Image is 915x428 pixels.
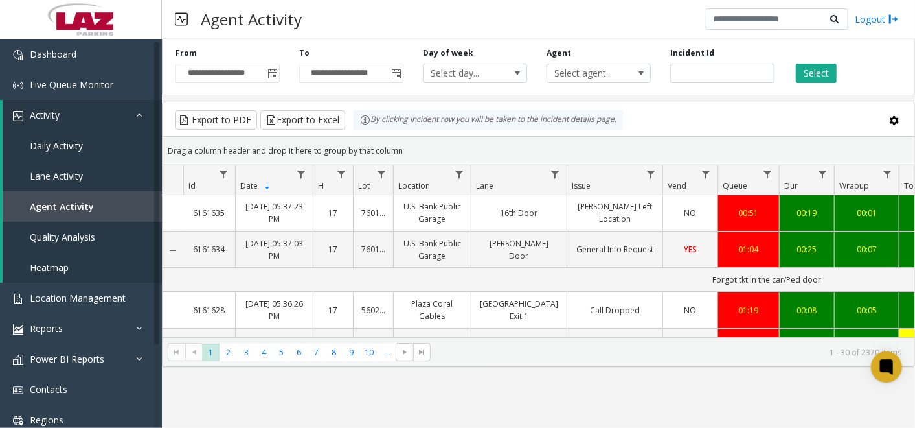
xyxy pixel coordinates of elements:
a: Agent Activity [3,191,162,222]
span: Queue [723,180,747,191]
a: 6161635 [191,207,227,219]
a: 17 [321,207,345,219]
a: Call Dropped [575,304,655,316]
div: Drag a column header and drop it here to group by that column [163,139,914,162]
a: Activity [3,100,162,130]
span: Page 6 [290,344,308,361]
a: 760140 [361,243,385,256]
span: Go to the next page [400,347,410,357]
a: U.S. Bank Public Garage [401,200,463,225]
img: 'icon' [13,111,23,121]
span: Page 1 [202,344,220,361]
img: infoIcon.svg [360,115,370,125]
span: Toggle popup [265,64,279,82]
span: Wrapup [839,180,869,191]
a: [GEOGRAPHIC_DATA] Exit 1 [479,298,559,322]
span: Quality Analysis [30,231,95,243]
span: Regions [30,414,63,426]
span: YES [684,244,697,255]
a: Motor Mart Garage [401,335,463,359]
span: Sortable [262,181,273,191]
span: Contacts [30,383,67,396]
img: 'icon' [13,80,23,91]
span: NO [684,208,697,219]
label: To [299,47,310,59]
a: 6161628 [191,304,227,316]
a: 6161634 [191,243,227,256]
a: 16th Door [479,207,559,219]
div: 00:25 [787,243,826,256]
span: Select agent... [547,64,629,82]
div: By clicking Incident row you will be taken to the incident details page. [354,110,623,130]
a: Id Filter Menu [215,165,232,183]
img: 'icon' [13,324,23,335]
span: Page 5 [273,344,290,361]
span: Dur [784,180,798,191]
span: Page 11 [378,344,396,361]
div: Data table [163,165,914,337]
a: U.S. Bank Public Garage [401,237,463,262]
span: Page 7 [308,344,325,361]
h3: Agent Activity [194,3,308,35]
span: Agent Activity [30,200,94,213]
span: Activity [30,109,60,121]
span: Date [240,180,258,191]
a: [DATE] 05:37:23 PM [243,200,305,225]
img: 'icon' [13,50,23,60]
span: Location Management [30,292,126,304]
a: [PERSON_NAME] Door [479,237,559,262]
img: 'icon' [13,416,23,426]
span: NO [684,305,697,316]
span: Page 8 [325,344,343,361]
button: Select [796,64,837,83]
a: [DATE] 05:37:03 PM [243,237,305,262]
img: logout [888,12,899,26]
a: [PERSON_NAME] Left Location [575,200,655,225]
span: Lane [476,180,493,191]
button: Export to PDF [175,110,257,130]
span: Reports [30,322,63,335]
span: Power BI Reports [30,353,104,365]
a: Daily Activity [3,130,162,161]
span: Heatmap [30,261,69,274]
a: 00:07 [842,243,891,256]
a: Quality Analysis [3,222,162,252]
img: 'icon' [13,355,23,365]
span: Go to the last page [417,347,427,357]
div: 00:01 [842,207,891,219]
a: 760140 [361,207,385,219]
span: Go to the last page [413,343,431,361]
label: From [175,47,197,59]
a: [DATE] 05:35:13 PM [243,335,305,359]
img: 'icon' [13,385,23,396]
span: Location [398,180,430,191]
a: Heatmap [3,252,162,283]
span: Issue [572,180,591,191]
div: 00:19 [787,207,826,219]
span: Lot [358,180,370,191]
a: NO [671,207,710,219]
button: Export to Excel [260,110,345,130]
a: Vend Filter Menu [697,165,715,183]
a: Dur Filter Menu [814,165,831,183]
a: 560236 [361,304,385,316]
div: 00:08 [787,304,826,316]
a: Lane Activity [3,161,162,191]
span: Toggle popup [389,64,403,82]
span: Live Queue Monitor [30,78,113,91]
a: Logout [855,12,899,26]
a: 01:04 [726,243,771,256]
label: Incident Id [670,47,714,59]
a: Date Filter Menu [293,165,310,183]
label: Agent [547,47,571,59]
span: Lane Activity [30,170,83,182]
span: Id [188,180,196,191]
a: General Info Request [575,243,655,256]
span: Page 4 [255,344,273,361]
a: Issue Filter Menu [642,165,660,183]
a: Collapse Details [163,245,183,256]
span: Select day... [424,64,506,82]
a: Lane Filter Menu [547,165,564,183]
a: Plaza Coral Gables [401,298,463,322]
